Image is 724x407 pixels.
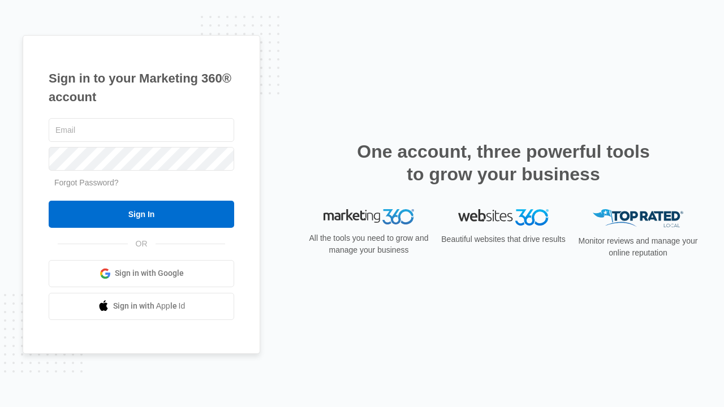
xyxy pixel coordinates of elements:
[593,209,683,228] img: Top Rated Local
[575,235,701,259] p: Monitor reviews and manage your online reputation
[49,118,234,142] input: Email
[49,260,234,287] a: Sign in with Google
[324,209,414,225] img: Marketing 360
[49,293,234,320] a: Sign in with Apple Id
[113,300,186,312] span: Sign in with Apple Id
[115,267,184,279] span: Sign in with Google
[305,232,432,256] p: All the tools you need to grow and manage your business
[54,178,119,187] a: Forgot Password?
[458,209,549,226] img: Websites 360
[440,233,567,245] p: Beautiful websites that drive results
[128,238,156,250] span: OR
[49,69,234,106] h1: Sign in to your Marketing 360® account
[49,201,234,228] input: Sign In
[354,140,653,185] h2: One account, three powerful tools to grow your business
